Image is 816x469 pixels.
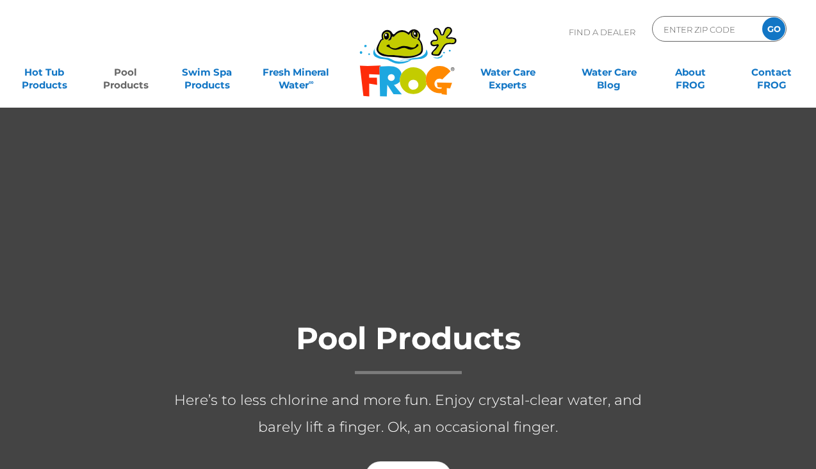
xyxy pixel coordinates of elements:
p: Here’s to less chlorine and more fun. Enjoy crystal-clear water, and barely lift a finger. Ok, an... [152,387,664,441]
a: PoolProducts [94,60,158,85]
a: Fresh MineralWater∞ [257,60,336,85]
a: Swim SpaProducts [175,60,239,85]
a: ContactFROG [740,60,803,85]
h1: Pool Products [152,322,664,374]
sup: ∞ [309,78,314,86]
a: AboutFROG [658,60,722,85]
a: Hot TubProducts [13,60,76,85]
input: GO [762,17,785,40]
p: Find A Dealer [569,16,635,48]
a: Water CareExperts [457,60,559,85]
a: Water CareBlog [577,60,641,85]
input: Zip Code Form [662,20,749,38]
